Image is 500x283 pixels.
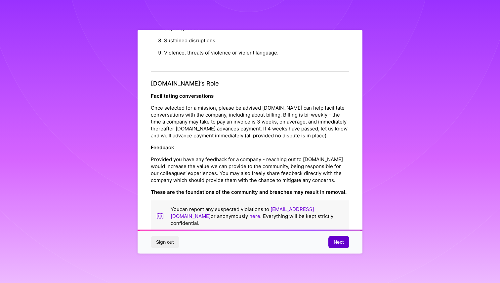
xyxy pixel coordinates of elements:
a: here [249,213,260,219]
button: Sign out [151,236,179,248]
strong: Facilitating conversations [151,92,214,99]
p: Provided you have any feedback for a company - reaching out to [DOMAIN_NAME] would increase the v... [151,156,349,183]
strong: These are the foundations of the community and breaches may result in removal. [151,189,347,195]
span: Sign out [156,239,174,245]
p: You can report any suspected violations to or anonymously . Everything will be kept strictly conf... [171,205,344,226]
li: Violence, threats of violence or violent language. [164,47,349,59]
span: Next [334,239,344,245]
h4: [DOMAIN_NAME]’s Role [151,80,349,87]
img: book icon [156,205,164,226]
p: Once selected for a mission, please be advised [DOMAIN_NAME] can help facilitate conversations wi... [151,104,349,139]
a: [EMAIL_ADDRESS][DOMAIN_NAME] [171,206,314,219]
strong: Feedback [151,144,174,150]
button: Next [328,236,349,248]
li: Sustained disruptions. [164,34,349,47]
